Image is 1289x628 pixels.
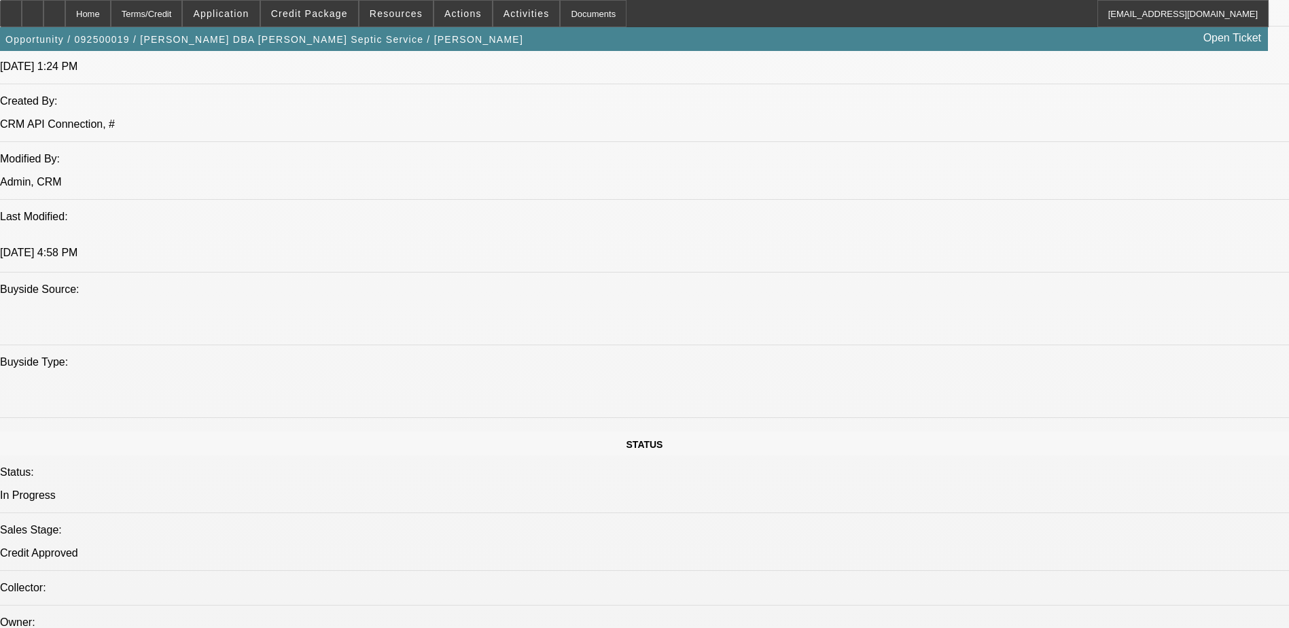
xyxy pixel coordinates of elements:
[626,439,663,450] span: STATUS
[193,8,249,19] span: Application
[434,1,492,27] button: Actions
[359,1,433,27] button: Resources
[504,8,550,19] span: Activities
[183,1,259,27] button: Application
[5,34,523,45] span: Opportunity / 092500019 / [PERSON_NAME] DBA [PERSON_NAME] Septic Service / [PERSON_NAME]
[271,8,348,19] span: Credit Package
[370,8,423,19] span: Resources
[1198,27,1267,50] a: Open Ticket
[261,1,358,27] button: Credit Package
[444,8,482,19] span: Actions
[493,1,560,27] button: Activities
